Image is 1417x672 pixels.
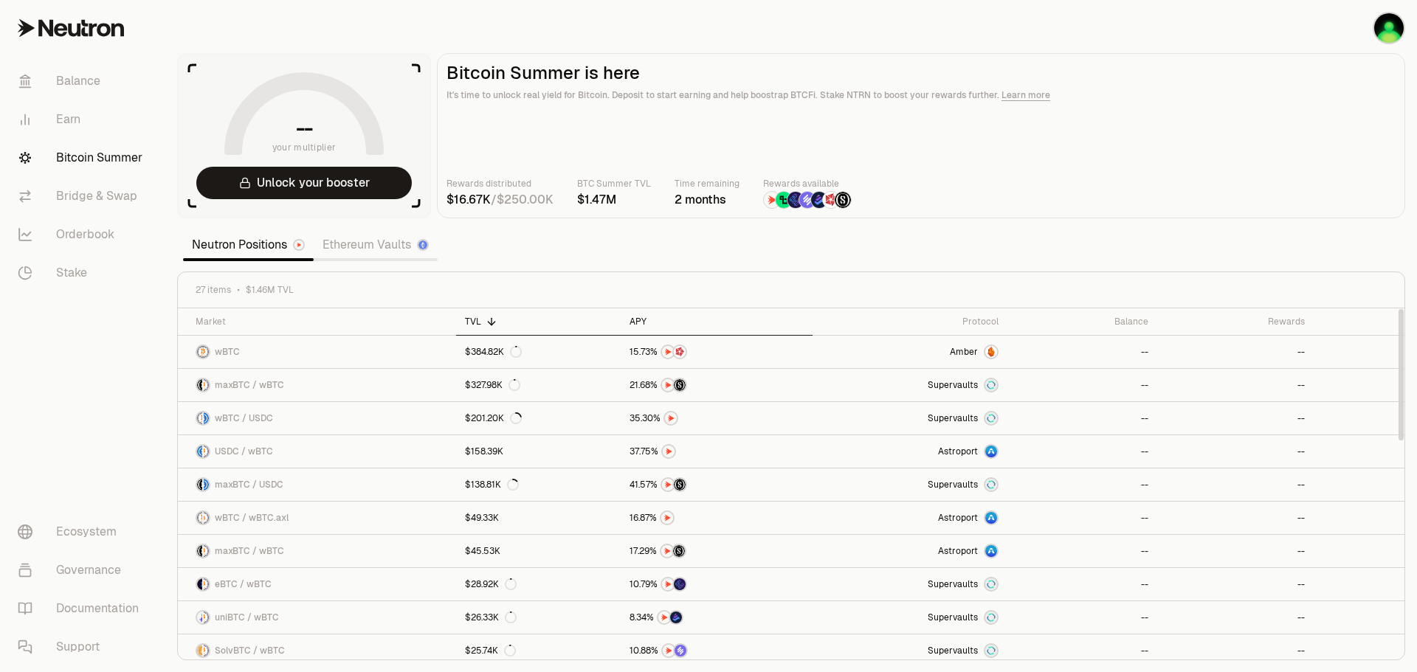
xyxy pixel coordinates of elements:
a: NTRNMars Fragments [621,336,813,368]
img: Neutron Logo [294,240,303,249]
a: wBTC LogoUSDC LogowBTC / USDC [178,402,456,434]
a: -- [1157,468,1314,501]
button: NTRNStructured Points [630,477,804,492]
a: NTRNBedrock Diamonds [621,601,813,634]
a: Support [6,628,159,666]
img: EtherFi Points [787,192,804,208]
img: NTRN [665,412,677,424]
a: Ecosystem [6,513,159,551]
a: -- [1007,535,1157,567]
a: SolvBTC LogowBTC LogoSolvBTC / wBTC [178,634,456,667]
span: SolvBTC / wBTC [215,645,285,657]
img: Bedrock Diamonds [811,192,827,208]
span: Astroport [938,512,978,524]
img: Supervaults [985,578,997,590]
a: $327.98K [456,369,621,401]
div: 2 months [675,191,739,209]
a: Stake [6,254,159,292]
a: Learn more [1001,89,1050,101]
img: NTRN [662,479,674,491]
img: EtherFi Points [674,578,686,590]
a: -- [1157,535,1314,567]
a: Earn [6,100,159,139]
div: $25.74K [465,645,516,657]
a: -- [1007,402,1157,434]
img: Solv Points [799,192,816,208]
span: Amber [950,346,978,358]
a: SupervaultsSupervaults [813,468,1008,501]
img: Bedrock Diamonds [670,612,682,623]
img: USDC Logo [204,412,209,424]
span: maxBTC / wBTC [215,379,284,391]
button: Unlock your booster [196,167,412,199]
a: Bridge & Swap [6,177,159,215]
span: Supervaults [928,479,978,491]
div: $201.20K [465,412,522,424]
a: Balance [6,62,159,100]
span: Supervaults [928,379,978,391]
a: SupervaultsSupervaults [813,568,1008,600]
a: eBTC LogowBTC LogoeBTC / wBTC [178,568,456,600]
button: NTRNMars Fragments [630,344,804,359]
span: Supervaults [928,612,978,623]
a: NTRNEtherFi Points [621,568,813,600]
img: Amber [985,346,997,358]
a: maxBTC LogowBTC LogomaxBTC / wBTC [178,369,456,401]
button: NTRNBedrock Diamonds [630,610,804,625]
a: Astroport [813,435,1008,468]
div: $384.82K [465,346,522,358]
a: -- [1007,369,1157,401]
div: $327.98K [465,379,520,391]
img: NTRN [663,446,675,457]
a: Neutron Positions [183,230,314,260]
img: USDC Logo [204,479,209,491]
img: Structured Points [835,192,851,208]
span: Supervaults [928,645,978,657]
span: wBTC / USDC [215,412,273,424]
span: Supervaults [928,578,978,590]
span: maxBTC / wBTC [215,545,284,557]
div: $28.92K [465,578,517,590]
a: $25.74K [456,634,621,667]
img: maxBTC Logo [197,479,202,491]
img: Lombard Lux [776,192,792,208]
a: NTRNStructured Points [621,369,813,401]
img: NTRN [661,512,673,524]
span: $1.46M TVL [246,284,294,296]
span: eBTC / wBTC [215,578,272,590]
img: wBTC Logo [204,612,209,623]
span: Astroport [938,545,978,557]
a: -- [1157,568,1314,600]
button: NTRN [630,411,804,426]
img: wBTC Logo [204,379,209,391]
a: wBTC LogowBTC [178,336,456,368]
p: BTC Summer TVL [577,176,651,191]
img: uniBTC Logo [197,612,202,623]
img: wBTC Logo [204,645,209,657]
img: SolvBTC Logo [197,645,202,657]
a: Bitcoin Summer [6,139,159,177]
div: APY [630,316,804,328]
span: Astroport [938,446,978,457]
a: -- [1157,369,1314,401]
img: NTRN [658,612,670,623]
img: NTRN [662,379,674,391]
a: SupervaultsSupervaults [813,601,1008,634]
span: USDC / wBTC [215,446,273,457]
a: -- [1007,336,1157,368]
img: Ethereum Logo [418,240,427,249]
div: $45.53K [465,545,500,557]
a: NTRNSolv Points [621,634,813,667]
img: NTRN [764,192,780,208]
p: Rewards available [763,176,852,191]
a: $201.20K [456,402,621,434]
img: wBTC.axl Logo [204,512,209,524]
a: $158.39K [456,435,621,468]
a: -- [1007,468,1157,501]
img: eBTC Logo [197,578,202,590]
a: $28.92K [456,568,621,600]
a: Astroport [813,502,1008,534]
img: maxBTC Logo [197,379,202,391]
a: $45.53K [456,535,621,567]
img: Structured Points [673,545,685,557]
